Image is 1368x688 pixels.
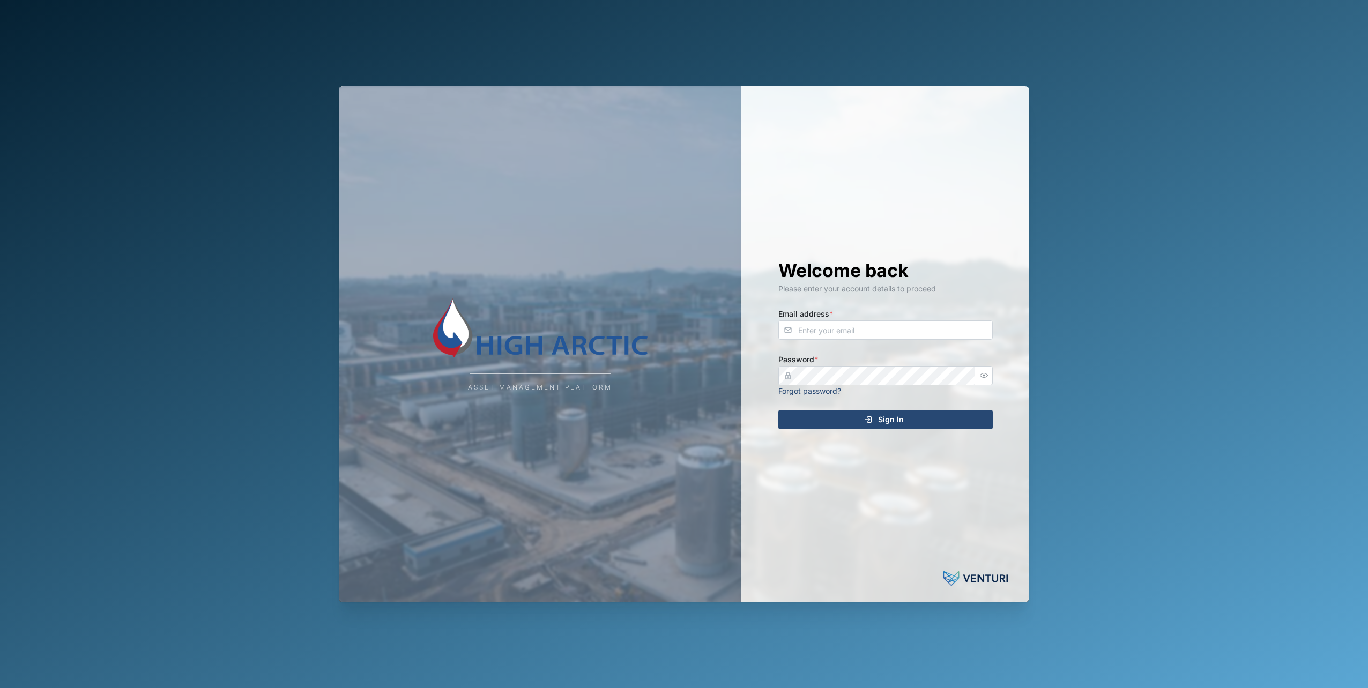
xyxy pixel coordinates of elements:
[778,354,818,365] label: Password
[778,386,841,395] a: Forgot password?
[778,283,993,295] div: Please enter your account details to proceed
[433,295,648,360] img: Company Logo
[778,308,833,320] label: Email address
[468,383,612,393] div: Asset Management Platform
[778,259,993,282] h1: Welcome back
[778,320,993,340] input: Enter your email
[878,410,904,429] span: Sign In
[778,410,993,429] button: Sign In
[943,568,1008,589] img: Venturi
